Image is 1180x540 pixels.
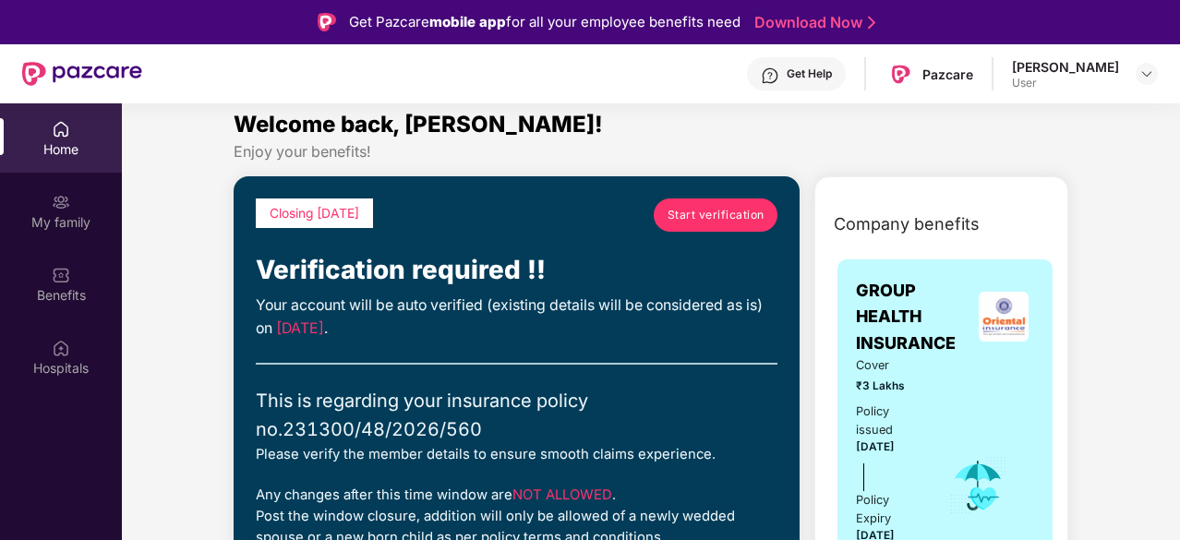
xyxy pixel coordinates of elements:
[52,339,70,357] img: svg+xml;base64,PHN2ZyBpZD0iSG9zcGl0YWxzIiB4bWxucz0iaHR0cDovL3d3dy53My5vcmcvMjAwMC9zdmciIHdpZHRoPS...
[856,402,923,439] div: Policy issued
[256,444,777,465] div: Please verify the member details to ensure smooth claims experience.
[754,13,870,32] a: Download Now
[654,198,777,232] a: Start verification
[922,66,973,83] div: Pazcare
[270,206,359,221] span: Closing [DATE]
[276,319,324,337] span: [DATE]
[256,250,777,291] div: Verification required !!
[856,491,923,528] div: Policy Expiry
[429,13,506,30] strong: mobile app
[787,66,832,81] div: Get Help
[22,62,142,86] img: New Pazcare Logo
[234,111,603,138] span: Welcome back, [PERSON_NAME]!
[856,378,923,395] span: ₹3 Lakhs
[1139,66,1154,81] img: svg+xml;base64,PHN2ZyBpZD0iRHJvcGRvd24tMzJ4MzIiIHhtbG5zPSJodHRwOi8vd3d3LnczLm9yZy8yMDAwL3N2ZyIgd2...
[948,455,1008,516] img: icon
[856,356,923,375] span: Cover
[868,13,875,32] img: Stroke
[979,292,1029,342] img: insurerLogo
[1012,58,1119,76] div: [PERSON_NAME]
[256,294,777,341] div: Your account will be auto verified (existing details will be considered as is) on .
[856,278,973,356] span: GROUP HEALTH INSURANCE
[512,486,612,503] span: NOT ALLOWED
[52,193,70,211] img: svg+xml;base64,PHN2ZyB3aWR0aD0iMjAiIGhlaWdodD0iMjAiIHZpZXdCb3g9IjAgMCAyMCAyMCIgZmlsbD0ibm9uZSIgeG...
[52,266,70,284] img: svg+xml;base64,PHN2ZyBpZD0iQmVuZWZpdHMiIHhtbG5zPSJodHRwOi8vd3d3LnczLm9yZy8yMDAwL3N2ZyIgd2lkdGg9Ij...
[761,66,779,85] img: svg+xml;base64,PHN2ZyBpZD0iSGVscC0zMngzMiIgeG1sbnM9Imh0dHA6Ly93d3cudzMub3JnLzIwMDAvc3ZnIiB3aWR0aD...
[256,387,777,444] div: This is regarding your insurance policy no. 231300/48/2026/560
[834,211,980,237] span: Company benefits
[887,61,914,88] img: Pazcare_Logo.png
[349,11,741,33] div: Get Pazcare for all your employee benefits need
[52,120,70,138] img: svg+xml;base64,PHN2ZyBpZD0iSG9tZSIgeG1sbnM9Imh0dHA6Ly93d3cudzMub3JnLzIwMDAvc3ZnIiB3aWR0aD0iMjAiIG...
[668,206,765,223] span: Start verification
[1012,76,1119,90] div: User
[856,440,895,453] span: [DATE]
[318,13,336,31] img: Logo
[234,142,1068,162] div: Enjoy your benefits!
